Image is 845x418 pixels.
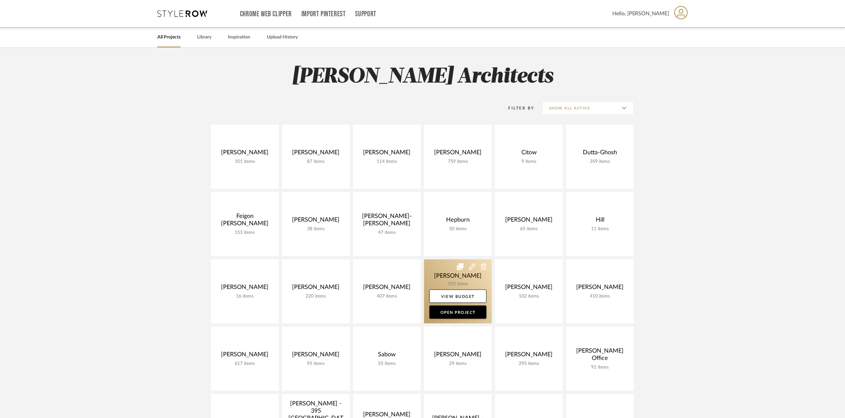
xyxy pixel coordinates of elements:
a: Library [197,33,211,42]
div: [PERSON_NAME] [358,284,416,294]
a: Chrome Web Clipper [240,11,292,17]
div: [PERSON_NAME] [216,284,273,294]
div: [PERSON_NAME] [216,351,273,361]
div: 295 items [500,361,558,367]
div: [PERSON_NAME] [429,351,487,361]
a: All Projects [157,33,181,42]
div: [PERSON_NAME]-[PERSON_NAME] [358,213,416,230]
a: Import Pinterest [301,11,346,17]
div: [PERSON_NAME] [287,351,345,361]
div: 351 items [216,159,273,165]
div: Dutta-Ghosh [572,149,629,159]
div: 9 items [500,159,558,165]
div: 91 items [572,365,629,370]
div: [PERSON_NAME] [429,149,487,159]
div: 87 items [287,159,345,165]
span: Hello, [PERSON_NAME] [612,10,669,18]
div: 114 items [358,159,416,165]
div: Citow [500,149,558,159]
a: Inspiration [228,33,250,42]
a: Upload History [267,33,298,42]
div: Sabow [358,351,416,361]
div: 102 items [500,294,558,299]
div: 220 items [287,294,345,299]
div: 359 items [572,159,629,165]
div: [PERSON_NAME] [216,149,273,159]
div: 65 items [500,226,558,232]
div: [PERSON_NAME] [287,149,345,159]
div: [PERSON_NAME] [358,149,416,159]
div: Filter By [500,105,535,111]
div: [PERSON_NAME] Office [572,347,629,365]
a: Support [355,11,376,17]
div: 11 items [572,226,629,232]
div: [PERSON_NAME] [500,351,558,361]
a: Open Project [429,306,487,319]
div: [PERSON_NAME] [500,284,558,294]
div: [PERSON_NAME] [572,284,629,294]
a: View Budget [429,290,487,303]
div: [PERSON_NAME] [287,216,345,226]
div: [PERSON_NAME] [500,216,558,226]
div: 16 items [216,294,273,299]
div: 617 items [216,361,273,367]
div: 407 items [358,294,416,299]
div: 95 items [287,361,345,367]
div: [PERSON_NAME] [287,284,345,294]
div: 47 items [358,230,416,236]
div: Feigon [PERSON_NAME] [216,213,273,230]
div: 38 items [287,226,345,232]
div: 759 items [429,159,487,165]
div: 50 items [429,226,487,232]
div: 153 items [216,230,273,236]
h2: [PERSON_NAME] Architects [184,64,661,89]
div: 410 items [572,294,629,299]
div: Hill [572,216,629,226]
div: 29 items [429,361,487,367]
div: 55 items [358,361,416,367]
div: Hepburn [429,216,487,226]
